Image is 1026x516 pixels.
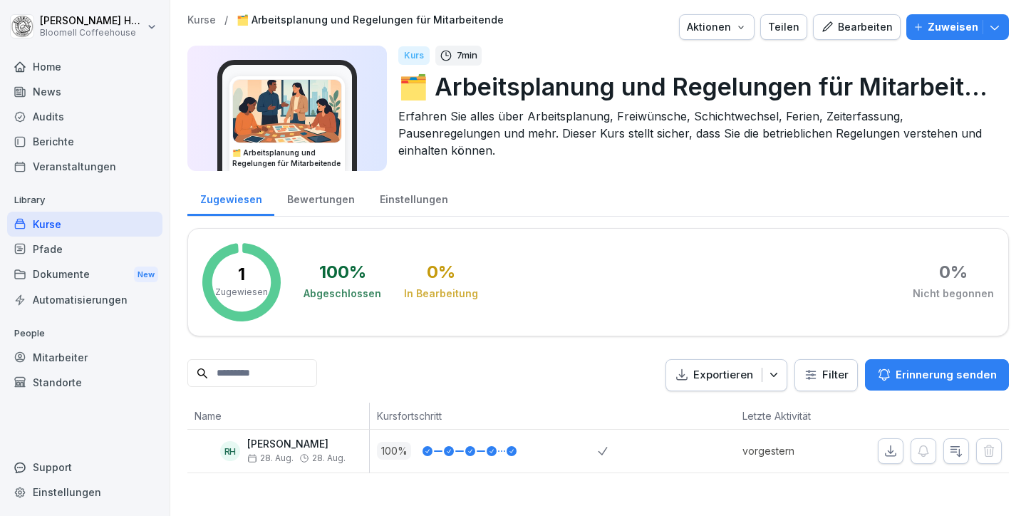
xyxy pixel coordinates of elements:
div: Bearbeiten [821,19,893,35]
a: Home [7,54,162,79]
a: DokumenteNew [7,262,162,288]
button: Erinnerung senden [865,359,1009,391]
div: Kurs [398,46,430,65]
div: 100 % [319,264,366,281]
a: Standorte [7,370,162,395]
p: 7 min [457,48,477,63]
p: 1 [238,266,245,283]
div: Nicht begonnen [913,287,994,301]
div: New [134,267,158,283]
a: Audits [7,104,162,129]
p: 🗂️ Arbeitsplanung und Regelungen für Mitarbeitende [398,68,997,105]
button: Teilen [760,14,807,40]
div: Abgeschlossen [304,287,381,301]
div: RH [220,441,240,461]
p: [PERSON_NAME] Häfeli [40,15,144,27]
span: 28. Aug. [312,453,346,463]
div: Aktionen [687,19,747,35]
a: Pfade [7,237,162,262]
a: Mitarbeiter [7,345,162,370]
img: bwuj6s1e49ip1tpfjdzf6itg.png [233,80,341,143]
p: People [7,322,162,345]
div: Filter [804,368,849,382]
p: [PERSON_NAME] [247,438,346,450]
p: Name [195,408,362,423]
p: Erfahren Sie alles über Arbeitsplanung, Freiwünsche, Schichtwechsel, Ferien, Zeiterfassung, Pause... [398,108,997,159]
p: Library [7,189,162,212]
div: Dokumente [7,262,162,288]
a: Kurse [7,212,162,237]
p: vorgestern [742,443,849,458]
p: Kursfortschritt [377,408,591,423]
a: Bewertungen [274,180,367,216]
button: Filter [795,360,857,391]
p: / [224,14,228,26]
button: Exportieren [665,359,787,391]
a: Einstellungen [7,480,162,505]
div: 0 % [427,264,455,281]
p: Erinnerung senden [896,367,997,383]
a: Veranstaltungen [7,154,162,179]
p: Letzte Aktivität [742,408,842,423]
div: 0 % [939,264,968,281]
a: Zugewiesen [187,180,274,216]
p: 100 % [377,442,411,460]
a: Berichte [7,129,162,154]
div: Teilen [768,19,799,35]
div: Support [7,455,162,480]
p: Bloomell Coffeehouse [40,28,144,38]
div: In Bearbeitung [404,287,478,301]
a: Automatisierungen [7,287,162,312]
button: Aktionen [679,14,755,40]
button: Zuweisen [906,14,1009,40]
span: 28. Aug. [247,453,294,463]
a: Kurse [187,14,216,26]
button: Bearbeiten [813,14,901,40]
a: 🗂️ Arbeitsplanung und Regelungen für Mitarbeitende [237,14,504,26]
a: Einstellungen [367,180,460,216]
h3: 🗂️ Arbeitsplanung und Regelungen für Mitarbeitende [232,148,342,169]
p: Zugewiesen [215,286,268,299]
p: Exportieren [693,367,753,383]
a: News [7,79,162,104]
p: Zuweisen [928,19,978,35]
